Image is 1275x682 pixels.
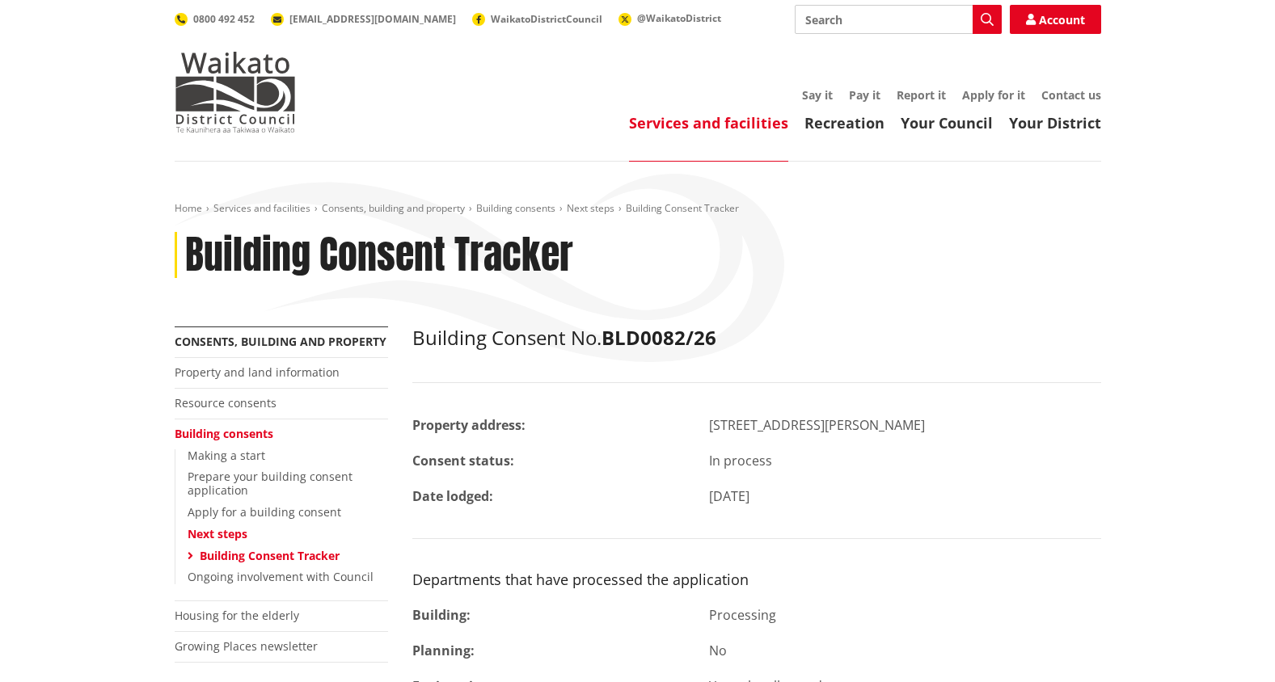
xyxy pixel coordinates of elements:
[185,232,573,279] h1: Building Consent Tracker
[567,201,614,215] a: Next steps
[200,548,340,563] a: Building Consent Tracker
[412,452,514,469] strong: Consent status:
[188,469,353,498] a: Prepare your building consent application
[175,201,202,215] a: Home
[271,12,456,26] a: [EMAIL_ADDRESS][DOMAIN_NAME]
[188,448,265,463] a: Making a start
[697,415,1113,435] div: [STREET_ADDRESS][PERSON_NAME]
[626,201,739,215] span: Building Consent Tracker
[491,12,602,26] span: WaikatoDistrictCouncil
[175,334,386,349] a: Consents, building and property
[619,11,721,25] a: @WaikatoDistrict
[175,608,299,623] a: Housing for the elderly
[188,526,247,541] a: Next steps
[697,605,1113,625] div: Processing
[962,87,1025,103] a: Apply for it
[897,87,946,103] a: Report it
[412,416,526,434] strong: Property address:
[412,642,475,659] strong: Planning:
[175,364,340,380] a: Property and land information
[412,487,493,505] strong: Date lodged:
[213,201,310,215] a: Services and facilities
[795,5,1002,34] input: Search input
[175,202,1101,216] nav: breadcrumb
[629,113,788,133] a: Services and facilities
[412,326,1101,350] h2: Building Consent No.
[175,12,255,26] a: 0800 492 452
[697,641,1113,660] div: No
[637,11,721,25] span: @WaikatoDistrict
[412,571,1101,589] h3: Departments that have processed the application
[804,113,884,133] a: Recreation
[849,87,880,103] a: Pay it
[193,12,255,26] span: 0800 492 452
[472,12,602,26] a: WaikatoDistrictCouncil
[175,638,318,654] a: Growing Places newsletter
[175,395,277,410] a: Resource consents
[322,201,465,215] a: Consents, building and property
[175,52,296,133] img: Waikato District Council - Te Kaunihera aa Takiwaa o Waikato
[476,201,555,215] a: Building consents
[289,12,456,26] span: [EMAIL_ADDRESS][DOMAIN_NAME]
[697,451,1113,470] div: In process
[412,606,471,624] strong: Building:
[802,87,833,103] a: Say it
[175,426,273,441] a: Building consents
[1010,5,1101,34] a: Account
[1041,87,1101,103] a: Contact us
[188,569,374,584] a: Ongoing involvement with Council
[1009,113,1101,133] a: Your District
[697,486,1113,506] div: [DATE]
[188,504,341,520] a: Apply for a building consent
[602,324,716,351] strong: BLD0082/26
[901,113,993,133] a: Your Council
